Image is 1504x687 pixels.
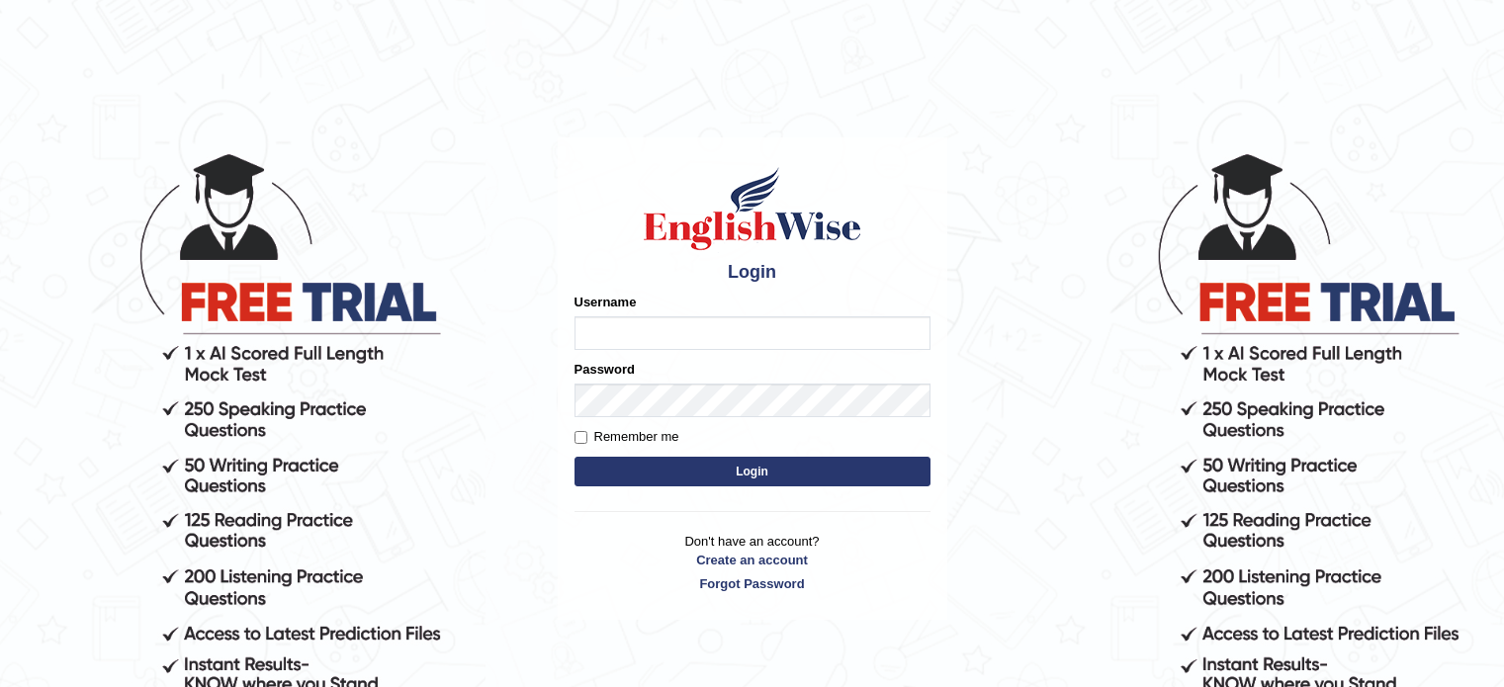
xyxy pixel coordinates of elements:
h4: Login [575,263,930,283]
label: Username [575,293,637,311]
img: Logo of English Wise sign in for intelligent practice with AI [640,164,865,253]
a: Forgot Password [575,574,930,593]
p: Don't have an account? [575,532,930,593]
label: Password [575,360,635,379]
button: Login [575,457,930,486]
a: Create an account [575,551,930,569]
input: Remember me [575,431,587,444]
label: Remember me [575,427,679,447]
